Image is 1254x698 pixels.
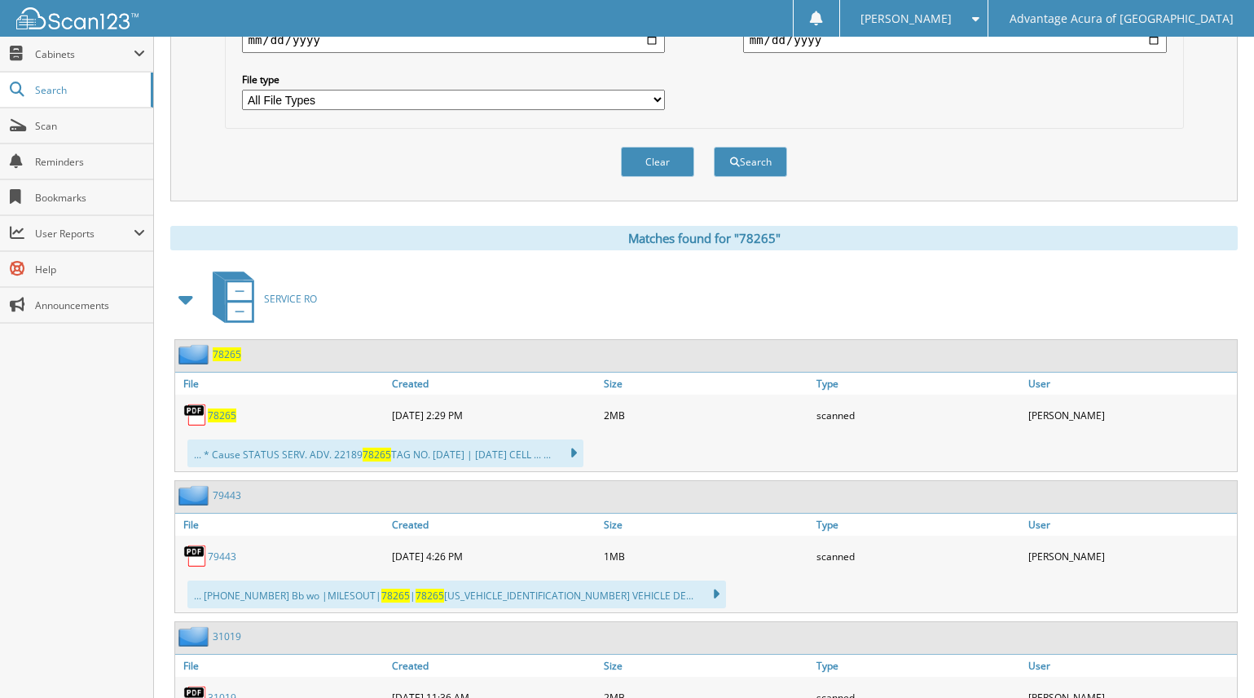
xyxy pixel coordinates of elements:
[714,147,787,177] button: Search
[743,27,1167,53] input: end
[388,373,601,395] a: Created
[388,540,601,572] div: [DATE] 4:26 PM
[208,409,236,422] a: 78265
[388,655,601,677] a: Created
[242,27,666,53] input: start
[213,630,241,643] a: 31019
[178,344,213,364] img: folder2.png
[183,403,208,427] img: PDF.png
[600,655,812,677] a: Size
[812,540,1025,572] div: scanned
[203,267,317,331] a: SERVICE RO
[175,655,388,677] a: File
[213,347,241,361] a: 78265
[1024,514,1237,536] a: User
[208,550,236,563] a: 79443
[35,263,145,276] span: Help
[621,147,694,177] button: Clear
[600,399,812,431] div: 2MB
[1024,655,1237,677] a: User
[1024,540,1237,572] div: [PERSON_NAME]
[35,298,145,312] span: Announcements
[363,448,391,462] span: 78265
[1024,399,1237,431] div: [PERSON_NAME]
[416,589,444,603] span: 78265
[35,155,145,169] span: Reminders
[1010,14,1234,24] span: Advantage Acura of [GEOGRAPHIC_DATA]
[600,514,812,536] a: Size
[242,73,666,86] label: File type
[175,373,388,395] a: File
[812,399,1025,431] div: scanned
[178,485,213,506] img: folder2.png
[812,514,1025,536] a: Type
[812,655,1025,677] a: Type
[183,544,208,568] img: PDF.png
[35,119,145,133] span: Scan
[213,488,241,502] a: 79443
[178,626,213,647] img: folder2.png
[170,226,1238,250] div: Matches found for "78265"
[1173,620,1254,698] iframe: Chat Widget
[812,373,1025,395] a: Type
[35,227,134,241] span: User Reports
[35,191,145,205] span: Bookmarks
[187,440,583,467] div: ... * Cause STATUS SERV. ADV. 22189 TAG NO. [DATE] | [DATE] CELL ... ...
[16,7,139,29] img: scan123-logo-white.svg
[187,581,726,608] div: ... [PHONE_NUMBER] Bb wo |MILESOUT| | [US_VEHICLE_IDENTIFICATION_NUMBER] VEHICLE DE...
[600,373,812,395] a: Size
[860,14,952,24] span: [PERSON_NAME]
[35,83,143,97] span: Search
[388,399,601,431] div: [DATE] 2:29 PM
[35,47,134,61] span: Cabinets
[175,514,388,536] a: File
[381,589,410,603] span: 78265
[1024,373,1237,395] a: User
[600,540,812,572] div: 1MB
[264,292,317,306] span: SERVICE RO
[388,514,601,536] a: Created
